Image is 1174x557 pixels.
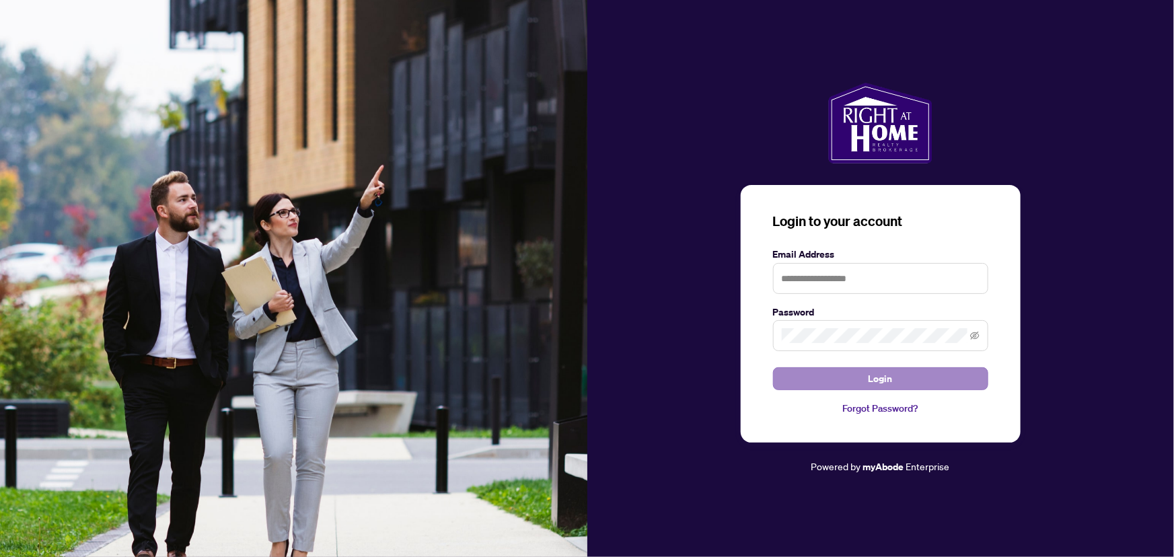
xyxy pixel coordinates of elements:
[773,401,988,416] a: Forgot Password?
[811,460,861,472] span: Powered by
[869,368,893,389] span: Login
[773,247,988,262] label: Email Address
[863,459,904,474] a: myAbode
[773,212,988,231] h3: Login to your account
[970,331,980,340] span: eye-invisible
[828,83,932,163] img: ma-logo
[906,460,950,472] span: Enterprise
[773,367,988,390] button: Login
[773,305,988,320] label: Password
